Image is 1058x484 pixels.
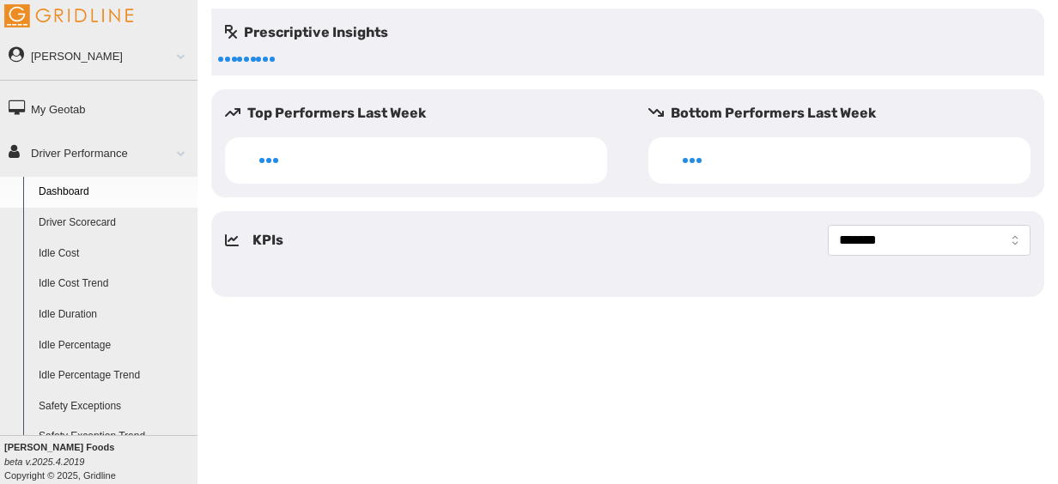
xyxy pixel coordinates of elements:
[648,103,1044,124] h5: Bottom Performers Last Week
[31,421,198,452] a: Safety Exception Trend
[31,269,198,299] a: Idle Cost Trend
[252,230,283,251] h5: KPIs
[31,360,198,391] a: Idle Percentage Trend
[31,330,198,361] a: Idle Percentage
[31,239,198,269] a: Idle Cost
[31,208,198,239] a: Driver Scorecard
[4,457,84,467] i: beta v.2025.4.2019
[4,442,114,452] b: [PERSON_NAME] Foods
[31,299,198,330] a: Idle Duration
[4,4,133,27] img: Gridline
[31,177,198,208] a: Dashboard
[225,103,621,124] h5: Top Performers Last Week
[225,22,388,43] h5: Prescriptive Insights
[4,440,198,482] div: Copyright © 2025, Gridline
[31,391,198,422] a: Safety Exceptions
